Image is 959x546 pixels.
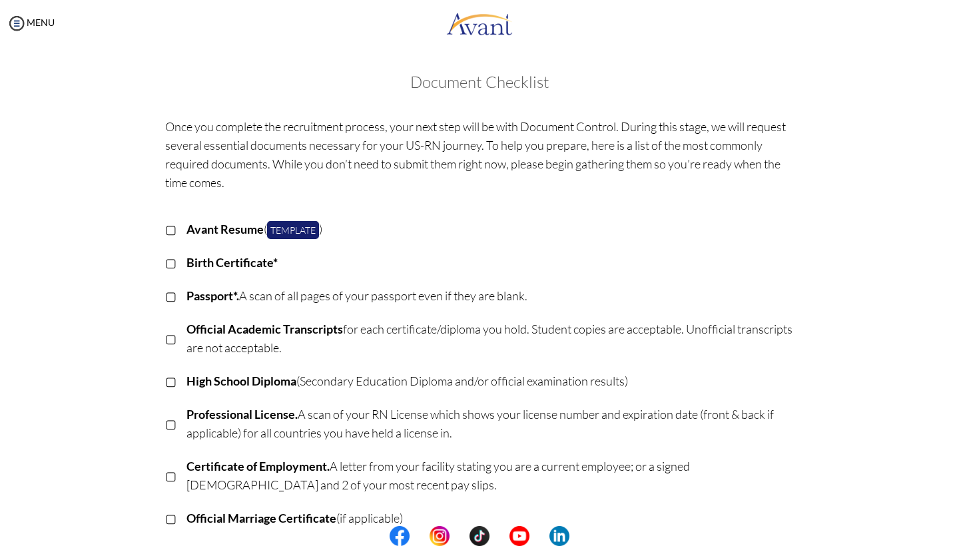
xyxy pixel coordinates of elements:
img: blank.png [410,526,430,546]
p: ▢ [165,329,176,348]
p: ▢ [165,372,176,390]
b: Passport*. [186,288,239,303]
p: (if applicable) [186,509,795,527]
b: High School Diploma [186,374,296,388]
img: blank.png [489,526,509,546]
img: blank.png [529,526,549,546]
p: ▢ [165,509,176,527]
p: ( ) [186,220,795,238]
p: (Secondary Education Diploma and/or official examination results) [186,372,795,390]
p: for each certificate/diploma you hold. Student copies are acceptable. Unofficial transcripts are ... [186,320,795,357]
p: ▢ [165,220,176,238]
img: fb.png [390,526,410,546]
p: A letter from your facility stating you are a current employee; or a signed [DEMOGRAPHIC_DATA] an... [186,457,795,494]
b: Avant Resume [186,222,264,236]
p: ▢ [165,286,176,305]
b: Professional License. [186,407,298,421]
img: tt.png [470,526,489,546]
b: Official Marriage Certificate [186,511,336,525]
b: Birth Certificate* [186,255,278,270]
p: A scan of all pages of your passport even if they are blank. [186,286,795,305]
a: MENU [7,17,55,28]
p: ▢ [165,414,176,433]
p: ▢ [165,466,176,485]
p: ▢ [165,253,176,272]
b: Official Academic Transcripts [186,322,343,336]
h3: Document Checklist [13,73,946,91]
b: Certificate of Employment. [186,459,330,473]
p: A scan of your RN License which shows your license number and expiration date (front & back if ap... [186,405,795,442]
img: in.png [430,526,450,546]
img: icon-menu.png [7,13,27,33]
p: Once you complete the recruitment process, your next step will be with Document Control. During t... [165,117,795,192]
img: logo.png [446,3,513,43]
a: Template [267,221,319,239]
img: yt.png [509,526,529,546]
img: blank.png [450,526,470,546]
img: li.png [549,526,569,546]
